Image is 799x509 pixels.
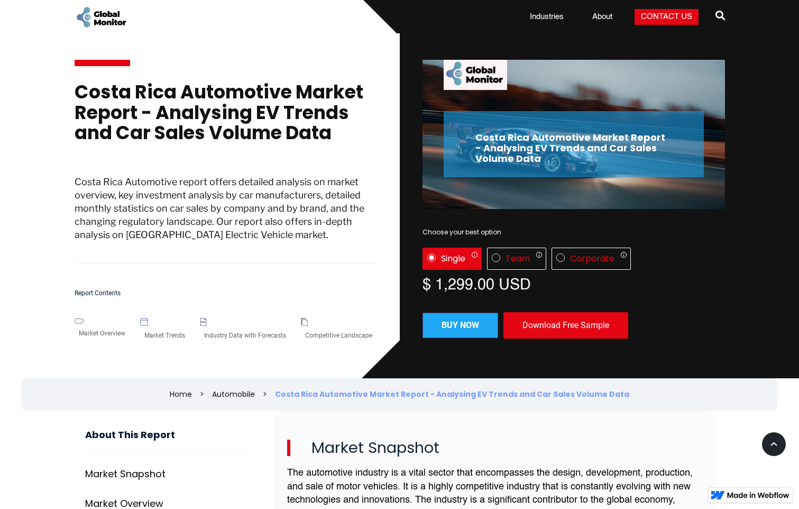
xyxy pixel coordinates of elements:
[75,82,377,154] h1: Costa Rica Automotive Market Report - Analysing EV Trends and Car Sales Volume Data
[85,469,166,479] div: Market Snapshot
[441,253,465,264] div: Single
[200,389,204,399] div: >
[715,8,725,23] span: 
[75,324,130,343] div: Market Overview
[586,12,619,22] a: About
[635,9,699,25] a: Contact Us
[85,463,249,485] a: Market Snapshot
[423,275,725,291] div: $ 1,299.00 USD
[506,253,530,264] div: Team
[85,498,163,509] div: Market Overview
[524,12,570,22] a: Industries
[263,389,267,399] div: >
[715,6,725,28] a: 
[212,389,255,399] a: Automobile
[423,227,725,238] div: Choose your best option
[301,326,376,345] div: Competitive Landscape
[423,248,725,270] div: License
[275,389,629,399] div: Costa Rica Automotive Market Report - Analysing EV Trends and Car Sales Volume Data
[75,290,377,297] h5: Report Contents
[85,430,249,451] h3: About This Report
[75,5,127,29] a: home
[475,132,672,163] h2: Costa Rica Automotive Market Report - Analysing EV Trends and Car Sales Volume Data
[727,492,789,498] img: Made in Webflow
[287,440,701,457] h2: Market Snapshot
[570,253,614,264] div: Corporate
[503,312,628,339] div: Download Free Sample
[200,326,290,345] div: Industry Data with Forecasts
[423,313,498,338] a: Buy now
[140,326,189,345] div: Market Trends
[170,389,192,399] a: Home
[75,175,377,263] p: Costa Rica Automotive report offers detailed analysis on market overview, key investment analysis...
